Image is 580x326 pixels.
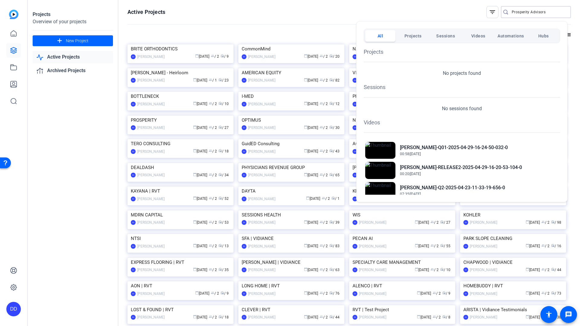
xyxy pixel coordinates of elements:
[365,182,395,199] img: Thumbnail
[538,30,549,41] span: Hubs
[404,30,422,41] span: Projects
[364,48,560,56] h1: Projects
[365,162,395,179] img: Thumbnail
[410,152,421,156] span: [DATE]
[410,192,421,196] span: [DATE]
[400,164,522,171] h2: [PERSON_NAME]-RELEASE2-2025-04-29-16-20-53-104-0
[364,118,560,126] h1: Videos
[436,30,455,41] span: Sessions
[471,30,485,41] span: Videos
[378,30,383,41] span: All
[442,105,482,112] p: No sessions found
[365,142,395,159] img: Thumbnail
[409,152,410,156] span: |
[400,172,409,176] span: 00:20
[409,192,410,196] span: |
[400,184,505,191] h2: [PERSON_NAME]-Q2-2025-04-23-11-33-19-656-0
[400,152,409,156] span: 00:58
[498,30,524,41] span: Automations
[364,83,560,91] h1: Sessions
[410,172,421,176] span: [DATE]
[409,172,410,176] span: |
[400,192,409,196] span: 07:35
[400,144,508,151] h2: [PERSON_NAME]-Q01-2025-04-29-16-24-50-032-0
[443,70,481,77] p: No projects found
